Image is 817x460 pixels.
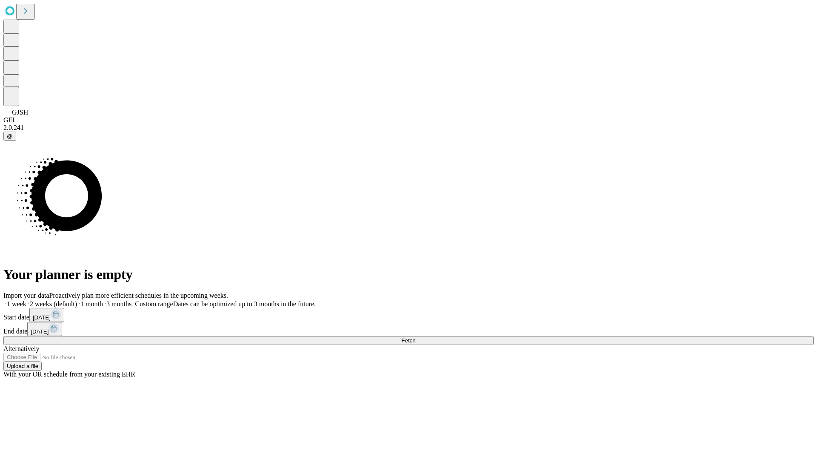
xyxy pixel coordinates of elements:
span: 1 week [7,300,26,308]
div: End date [3,322,814,336]
span: With your OR schedule from your existing EHR [3,371,135,378]
button: Fetch [3,336,814,345]
span: 2 weeks (default) [30,300,77,308]
span: Import your data [3,292,49,299]
span: [DATE] [31,328,49,335]
button: Upload a file [3,362,42,371]
span: GJSH [12,109,28,116]
div: 2.0.241 [3,124,814,132]
span: 3 months [106,300,131,308]
div: GEI [3,116,814,124]
button: @ [3,132,16,141]
span: Custom range [135,300,173,308]
div: Start date [3,308,814,322]
span: Proactively plan more efficient schedules in the upcoming weeks. [49,292,228,299]
span: 1 month [80,300,103,308]
span: Dates can be optimized up to 3 months in the future. [173,300,316,308]
h1: Your planner is empty [3,267,814,282]
span: Fetch [401,337,415,344]
span: @ [7,133,13,139]
span: Alternatively [3,345,39,352]
button: [DATE] [29,308,64,322]
button: [DATE] [27,322,62,336]
span: [DATE] [33,314,51,321]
